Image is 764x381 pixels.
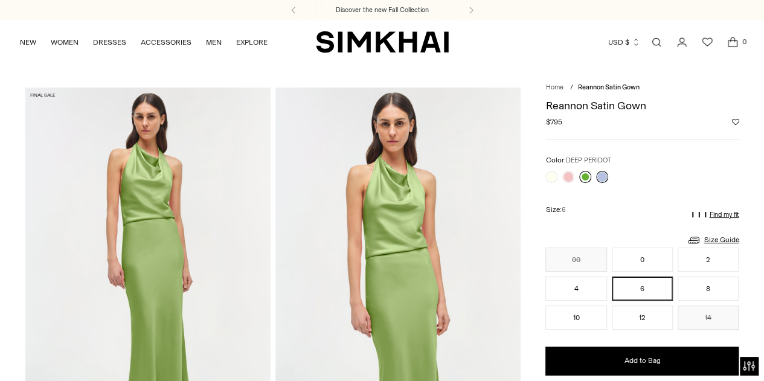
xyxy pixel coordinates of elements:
[612,277,673,301] button: 6
[644,30,669,54] a: Open search modal
[678,306,739,330] button: 14
[545,100,739,111] h1: Reannon Satin Gown
[51,29,79,56] a: WOMEN
[624,356,660,366] span: Add to Bag
[545,83,739,93] nav: breadcrumbs
[93,29,126,56] a: DRESSES
[731,118,739,126] button: Add to Wishlist
[236,29,268,56] a: EXPLORE
[565,156,611,164] span: DEEP PERIDOT
[545,83,563,91] a: Home
[336,5,429,15] a: Discover the new Fall Collection
[670,30,694,54] a: Go to the account page
[612,248,673,272] button: 0
[545,347,739,376] button: Add to Bag
[678,248,739,272] button: 2
[687,232,739,248] a: Size Guide
[570,83,573,93] div: /
[20,29,36,56] a: NEW
[608,29,640,56] button: USD $
[545,155,611,166] label: Color:
[545,248,606,272] button: 00
[545,204,565,216] label: Size:
[206,29,222,56] a: MEN
[141,29,191,56] a: ACCESSORIES
[545,277,606,301] button: 4
[695,30,719,54] a: Wishlist
[577,83,639,91] span: Reannon Satin Gown
[721,30,745,54] a: Open cart modal
[545,117,562,127] span: $795
[545,306,606,330] button: 10
[739,36,750,47] span: 0
[612,306,673,330] button: 12
[316,30,449,54] a: SIMKHAI
[561,206,565,214] span: 6
[678,277,739,301] button: 8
